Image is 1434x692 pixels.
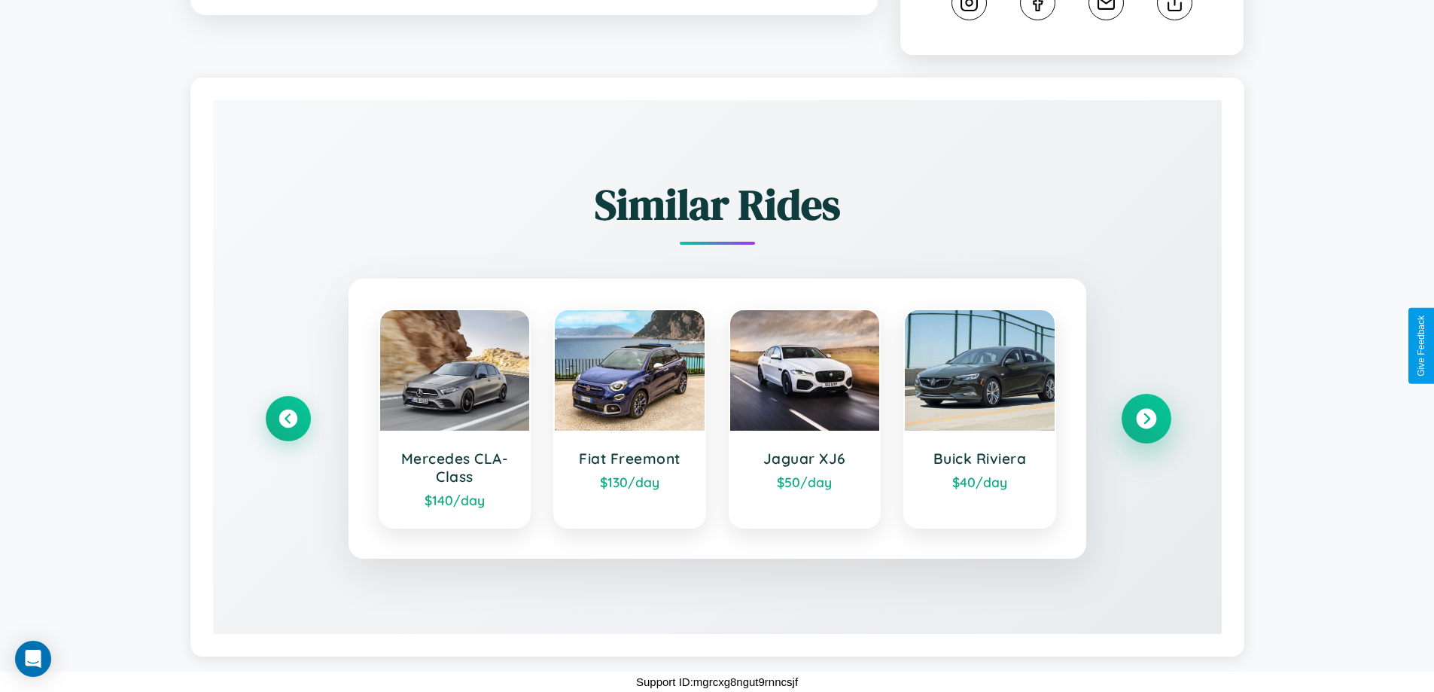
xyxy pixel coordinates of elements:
[379,309,531,529] a: Mercedes CLA-Class$140/day
[920,450,1040,468] h3: Buick Riviera
[745,450,865,468] h3: Jaguar XJ6
[15,641,51,677] div: Open Intercom Messenger
[395,450,515,486] h3: Mercedes CLA-Class
[395,492,515,508] div: $ 140 /day
[570,474,690,490] div: $ 130 /day
[745,474,865,490] div: $ 50 /day
[903,309,1056,529] a: Buick Riviera$40/day
[570,450,690,468] h3: Fiat Freemont
[636,672,798,692] p: Support ID: mgrcxg8ngut9rnncsjf
[1416,316,1426,376] div: Give Feedback
[266,175,1169,233] h2: Similar Rides
[729,309,881,529] a: Jaguar XJ6$50/day
[920,474,1040,490] div: $ 40 /day
[553,309,706,529] a: Fiat Freemont$130/day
